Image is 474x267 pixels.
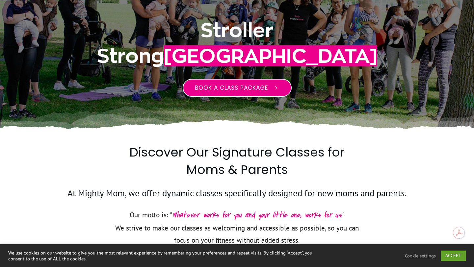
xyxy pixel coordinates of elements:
[441,251,466,261] a: ACCEPT
[60,17,414,69] h1: Stroller Strong
[114,222,360,255] p: We strive to make our classes as welcoming and accessible as possible, so you can focus on your f...
[405,253,436,259] a: Cookie settings
[172,209,342,221] span: Whatever works for you and your little one, works for us.
[60,187,414,207] h3: At Mighty Mom, we offer dynamic classes specifically designed for new moms and parents.
[114,208,360,222] p: Our motto is: " "
[183,79,292,97] a: Book a class package
[164,45,377,66] span: [GEOGRAPHIC_DATA]
[8,250,329,262] div: We use cookies on our website to give you the most relevant experience by remembering your prefer...
[195,84,268,92] span: Book a class package
[114,143,360,186] h2: Discover Our Signature Classes for Moms & Parents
